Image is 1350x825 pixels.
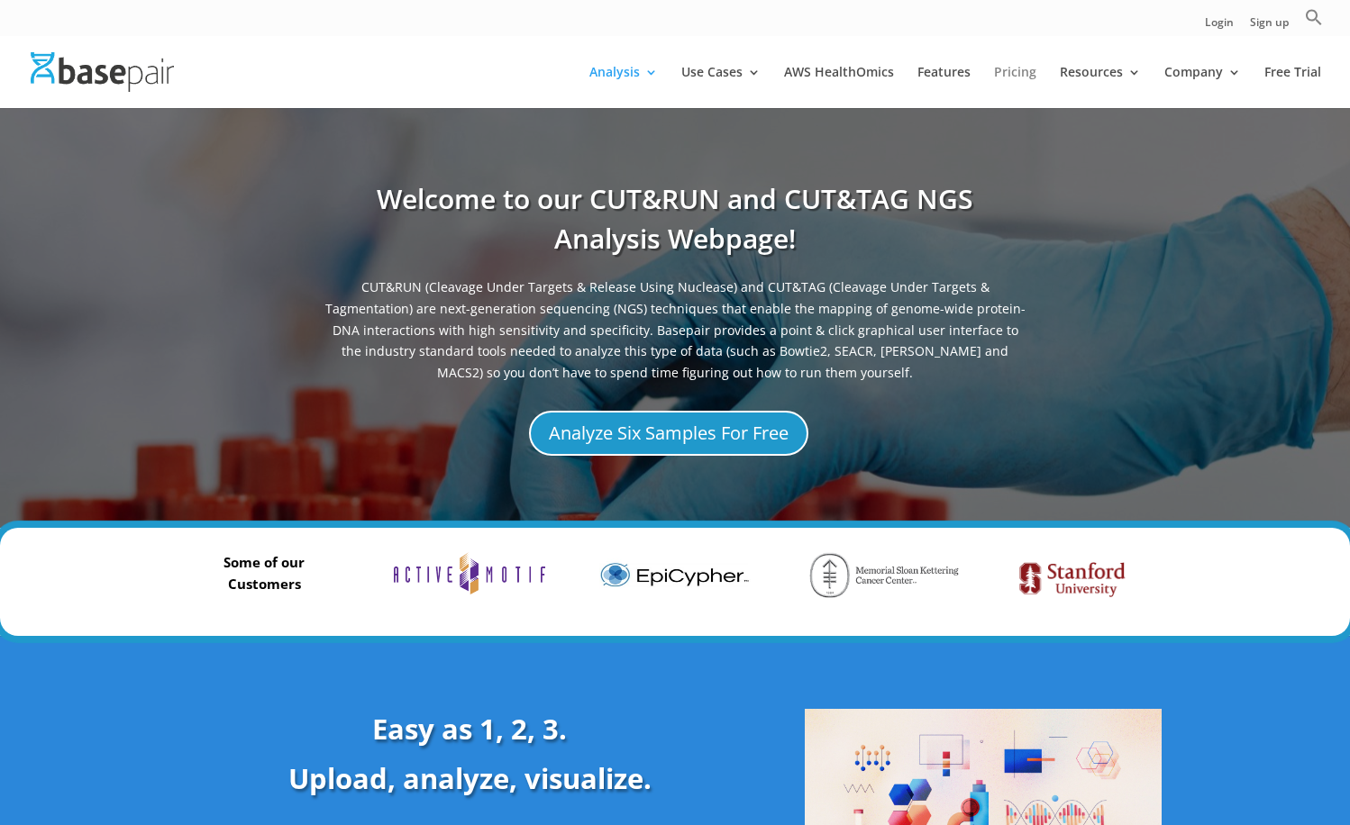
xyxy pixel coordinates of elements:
[324,277,1026,393] span: CUT&RUN (Cleavage Under Targets & Release Using Nuclease) and CUT&TAG (Cleavage Under Targets & T...
[1164,66,1241,108] a: Company
[1305,8,1323,36] a: Search Icon Link
[589,66,658,108] a: Analysis
[1205,17,1234,36] a: Login
[917,66,971,108] a: Features
[994,66,1036,108] a: Pricing
[223,553,305,593] strong: Some of our Customers
[784,66,894,108] a: AWS HealthOmics
[372,710,567,748] b: Easy as 1, 2, 3.
[529,411,808,456] a: Analyze Six Samples For Free
[1264,66,1321,108] a: Free Trial
[1250,17,1289,36] a: Sign up
[1004,695,1328,803] iframe: Drift Widget Chat Controller
[599,552,751,597] img: basepair-trusted-by-epicypher
[1305,8,1323,26] svg: Search
[681,66,761,108] a: Use Cases
[288,759,652,797] b: Upload, analyze, visualize.
[1009,552,1136,607] img: stanford
[1060,66,1141,108] a: Resources
[805,552,964,598] img: Memorial Sloan-Kettering Cancer Institute
[394,552,545,594] img: Active_Motif_Logo-700x181
[324,179,1026,277] h1: Welcome to our CUT&RUN and CUT&TAG NGS Analysis Webpage!
[31,52,174,91] img: Basepair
